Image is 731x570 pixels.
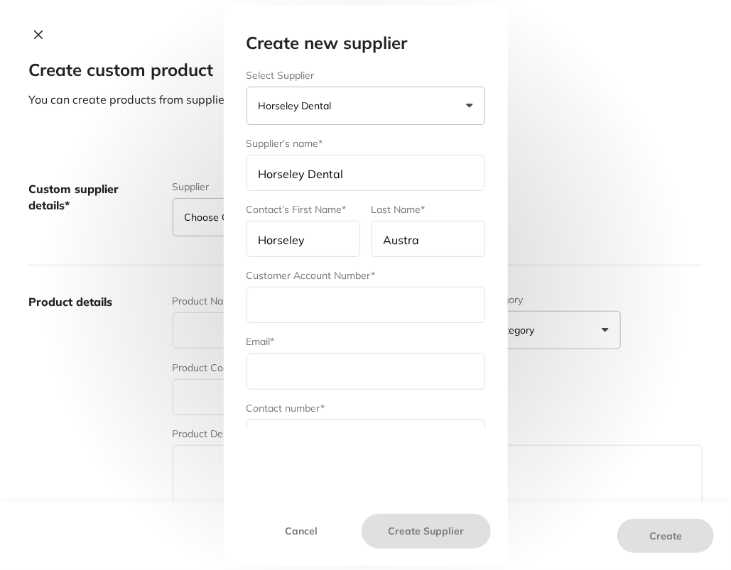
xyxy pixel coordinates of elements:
button: Cancel [241,514,362,548]
h2: Create new supplier [247,33,485,53]
label: Select Supplier [247,70,485,81]
button: Create Supplier [362,514,490,548]
label: Email* [247,336,275,347]
label: Contact’s First Name* [247,204,347,215]
button: Horseley Dental [247,87,485,125]
p: Horseley Dental [259,99,337,113]
label: Contact number* [247,402,325,414]
label: Supplier’s name* [247,138,323,149]
label: Customer Account Number* [247,270,376,281]
label: Last Name* [372,204,426,215]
